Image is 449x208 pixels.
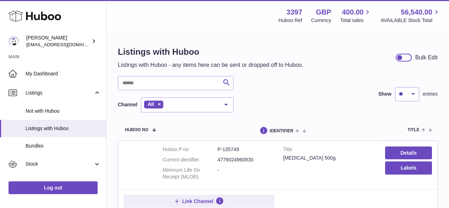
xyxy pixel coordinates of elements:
[26,70,101,77] span: My Dashboard
[124,195,274,208] button: Link Channel
[125,128,148,132] span: Huboo no
[26,125,101,132] span: Listings with Huboo
[218,146,273,153] dd: P-135749
[26,143,101,149] span: Bundles
[385,161,432,174] button: Labels
[378,91,391,97] label: Show
[26,161,93,167] span: Stock
[286,7,302,17] strong: 3397
[26,34,90,48] div: [PERSON_NAME]
[118,101,137,108] label: Channel
[423,91,438,97] span: entries
[163,167,218,180] dt: Minimum Life On Receipt (MLOR)
[218,156,273,163] dd: 4779024960930
[279,17,302,24] div: Huboo Ref
[26,108,101,114] span: Not with Huboo
[316,7,331,17] strong: GBP
[385,146,432,159] a: Details
[283,146,375,155] strong: Title
[311,17,332,24] div: Currency
[283,155,375,161] div: [MEDICAL_DATA] 500g
[118,46,303,58] h1: Listings with Huboo
[163,146,218,153] dt: Huboo P no
[9,181,98,194] a: Log out
[407,128,419,132] span: title
[380,7,440,24] a: 56,540.00 AVAILABLE Stock Total
[148,101,154,107] span: All
[26,90,93,96] span: Listings
[118,61,303,69] p: Listings with Huboo - any items here can be sent or dropped off to Huboo.
[182,198,213,204] span: Link Channel
[270,129,294,133] span: identifier
[340,17,372,24] span: Total sales
[342,7,363,17] span: 400.00
[401,7,432,17] span: 56,540.00
[9,36,19,47] img: internalAdmin-3397@internal.huboo.com
[415,54,438,62] div: Bulk Edit
[340,7,372,24] a: 400.00 Total sales
[163,156,218,163] dt: Current identifier
[218,167,273,180] dd: -
[26,42,104,47] span: [EMAIL_ADDRESS][DOMAIN_NAME]
[380,17,440,24] span: AVAILABLE Stock Total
